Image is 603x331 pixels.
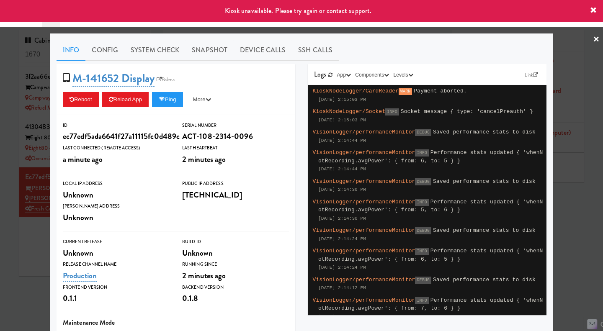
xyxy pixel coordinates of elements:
span: DEBUG [415,178,431,185]
span: DEBUG [415,129,431,136]
div: [TECHNICAL_ID] [182,188,289,202]
span: VisionLogger/performanceMonitor [313,129,415,135]
span: [DATE] 2:14:24 PM [318,265,366,270]
span: [DATE] 2:14:44 PM [318,138,366,143]
button: Reload App [102,92,149,107]
a: × [593,27,600,53]
div: Serial Number [182,121,289,130]
span: INFO [415,248,428,255]
div: ACT-108-2314-0096 [182,129,289,144]
div: Local IP Address [63,180,170,188]
a: Production [63,270,97,282]
span: Logs [314,69,326,79]
span: Socket message { type: 'cancelPreauth' } [401,108,533,115]
span: VisionLogger/performanceMonitor [313,149,415,156]
span: Performance stats updated { 'whenNotRecording.avgPower': { from: 7, to: 6 } } [318,297,543,312]
a: Info [57,40,85,61]
button: Components [353,71,391,79]
div: Release Channel Name [63,260,170,269]
span: Performance stats updated { 'whenNotRecording.avgPower': { from: 6, to: 5 } } [318,248,543,262]
span: Payment aborted. [414,88,466,94]
div: Running Since [182,260,289,269]
div: Public IP Address [182,180,289,188]
a: Balena [155,75,177,84]
div: Backend Version [182,283,289,292]
a: Config [85,40,124,61]
span: DEBUG [415,277,431,284]
a: Link [523,71,540,79]
span: [DATE] 2:14:12 PM [318,285,366,290]
div: Build Id [182,238,289,246]
a: Snapshot [186,40,234,61]
div: Last Connected (Remote Access) [63,144,170,152]
span: [DATE] 2:14:30 PM [318,216,366,221]
span: [DATE] 2:14:44 PM [318,167,366,172]
button: Levels [391,71,415,79]
span: 2 minutes ago [182,270,226,281]
div: ec77edf5ada6641f27a11115fc0d489c [63,129,170,144]
span: INFO [415,199,428,206]
span: WARN [399,88,412,95]
span: Saved performance stats to disk [433,129,536,135]
div: ID [63,121,170,130]
span: Performance stats updated { 'whenNotRecording.avgPower': { from: 5, to: 6 } } [318,199,543,213]
div: 0.1.8 [182,291,289,305]
div: Last Heartbeat [182,144,289,152]
div: Unknown [63,188,170,202]
span: VisionLogger/performanceMonitor [313,178,415,185]
span: Kiosk unavailable. Please try again or contact support. [225,6,372,15]
span: INFO [415,297,428,304]
span: DEBUG [415,227,431,234]
span: Saved performance stats to disk [433,277,536,283]
div: Unknown [63,246,170,260]
div: Unknown [182,246,289,260]
a: System Check [124,40,186,61]
a: Device Calls [234,40,292,61]
div: Frontend Version [63,283,170,292]
span: KioskNodeLogger/Socket [313,108,386,115]
span: VisionLogger/performanceMonitor [313,248,415,254]
div: [PERSON_NAME] Address [63,202,170,210]
span: [DATE] 2:15:03 PM [318,118,366,123]
span: KioskNodeLogger/CardReader [313,88,399,94]
span: VisionLogger/performanceMonitor [313,277,415,283]
a: M-141652 Display [72,70,155,87]
span: INFO [385,108,399,115]
span: [DATE] 2:14:30 PM [318,187,366,192]
span: [DATE] 2:15:03 PM [318,97,366,102]
span: Saved performance stats to disk [433,227,536,233]
span: VisionLogger/performanceMonitor [313,227,415,233]
span: INFO [415,149,428,157]
div: 0.1.1 [63,291,170,305]
span: Saved performance stats to disk [433,178,536,185]
span: 2 minutes ago [182,154,226,165]
a: SSH Calls [292,40,339,61]
span: a minute ago [63,154,103,165]
button: Ping [152,92,183,107]
button: More [186,92,218,107]
span: Performance stats updated { 'whenNotRecording.avgPower': { from: 6, to: 5 } } [318,149,543,164]
span: VisionLogger/performanceMonitor [313,199,415,205]
span: VisionLogger/performanceMonitor [313,297,415,303]
span: [DATE] 2:14:24 PM [318,236,366,241]
span: [DATE] 2:14:12 PM [318,314,366,319]
span: Maintenance Mode [63,318,115,327]
div: Current Release [63,238,170,246]
button: Reboot [63,92,99,107]
button: App [335,71,353,79]
div: Unknown [63,210,170,225]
